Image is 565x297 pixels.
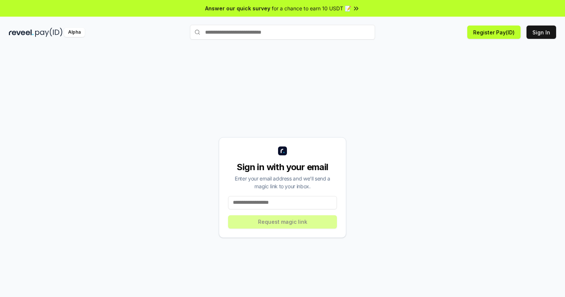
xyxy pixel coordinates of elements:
img: logo_small [278,146,287,155]
img: reveel_dark [9,28,34,37]
span: for a chance to earn 10 USDT 📝 [272,4,351,12]
button: Register Pay(ID) [467,26,521,39]
div: Alpha [64,28,85,37]
div: Enter your email address and we’ll send a magic link to your inbox. [228,175,337,190]
div: Sign in with your email [228,161,337,173]
button: Sign In [526,26,556,39]
span: Answer our quick survey [205,4,270,12]
img: pay_id [35,28,63,37]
